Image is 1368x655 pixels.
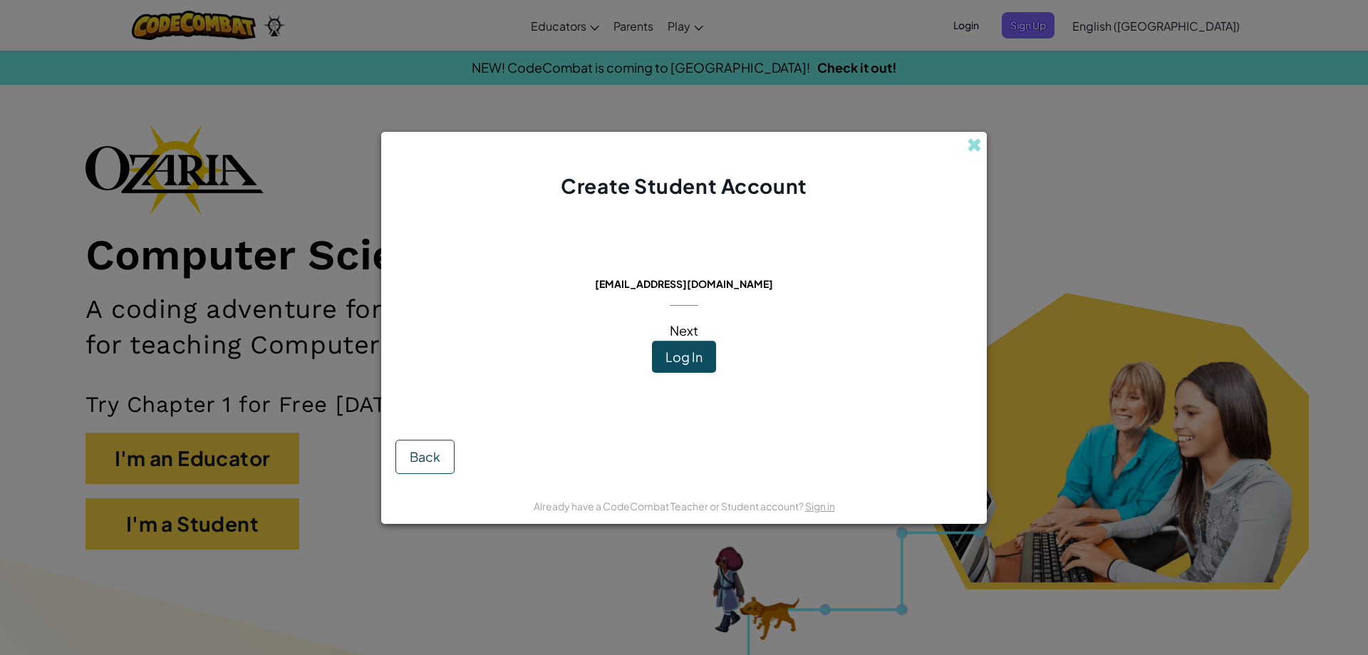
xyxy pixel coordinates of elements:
[805,500,835,512] a: Sign in
[652,341,716,373] button: Log In
[410,448,440,465] span: Back
[595,277,773,290] span: [EMAIL_ADDRESS][DOMAIN_NAME]
[584,257,785,274] span: This email is already in use:
[665,349,703,365] span: Log In
[561,173,807,198] span: Create Student Account
[670,322,698,339] span: Next
[534,500,805,512] span: Already have a CodeCombat Teacher or Student account?
[395,440,455,474] button: Back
